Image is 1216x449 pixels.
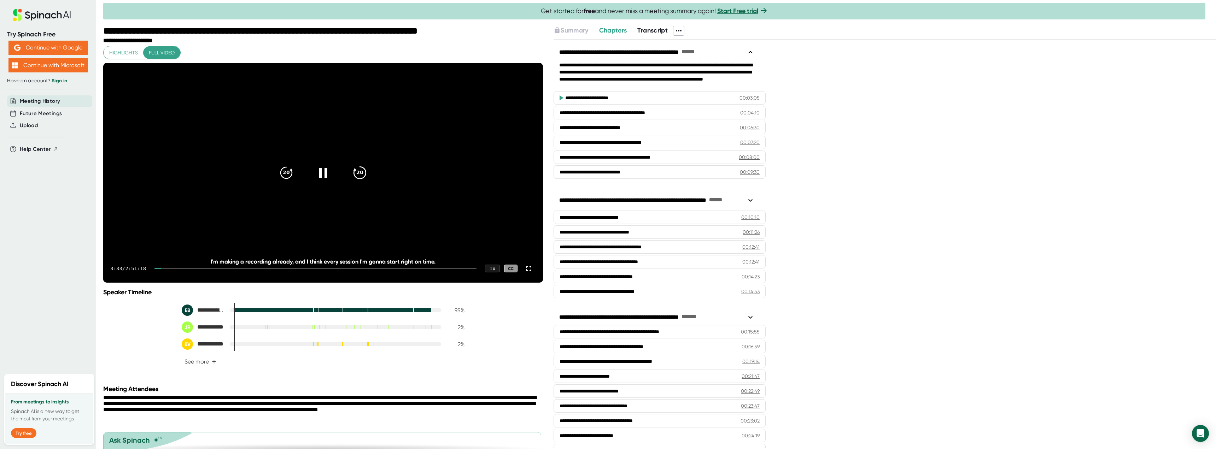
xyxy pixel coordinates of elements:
div: BV [182,338,193,350]
div: 95 % [447,307,464,314]
button: Summary [554,26,588,35]
h2: Discover Spinach AI [11,379,69,389]
div: 00:15:55 [741,328,760,335]
div: 00:12:41 [742,243,760,250]
button: See more+ [182,355,219,368]
div: 00:12:41 [742,258,760,265]
span: Chapters [599,26,627,34]
div: 00:16:59 [742,343,760,350]
div: 1 x [485,265,500,272]
div: Brian Vaddan [182,338,224,350]
div: 00:03:05 [739,94,760,101]
button: Highlights [104,46,144,59]
div: 00:21:47 [742,373,760,380]
button: Continue with Microsoft [8,58,88,72]
img: Aehbyd4JwY73AAAAAElFTkSuQmCC [14,45,21,51]
button: Help Center [20,145,58,153]
div: Open Intercom Messenger [1192,425,1209,442]
div: I'm making a recording already, and I think every session I'm gonna start right on time. [147,258,499,265]
span: Highlights [109,48,138,57]
button: Transcript [637,26,668,35]
div: Ask Spinach [109,436,150,444]
div: Have an account? [7,78,89,84]
button: Future Meetings [20,110,62,118]
button: Upload [20,122,38,130]
div: Speaker Timeline [103,288,543,296]
div: 2 % [447,341,464,348]
div: 00:11:26 [743,229,760,236]
div: 00:14:23 [742,273,760,280]
div: 2 % [447,324,464,331]
div: CC [504,265,518,273]
span: Help Center [20,145,51,153]
span: Get started for and never miss a meeting summary again! [541,7,768,15]
h3: From meetings to insights [11,399,87,405]
p: Spinach AI is a new way to get the most from your meetings [11,408,87,423]
button: Continue with Google [8,41,88,55]
div: 00:09:30 [740,169,760,176]
div: 00:24:19 [742,432,760,439]
div: Try Spinach Free [7,30,89,39]
div: 00:07:20 [740,139,760,146]
button: Chapters [599,26,627,35]
button: Try free [11,428,36,438]
div: 3:33 / 2:51:18 [110,266,146,271]
b: free [584,7,595,15]
div: 00:08:00 [739,154,760,161]
button: Meeting History [20,97,60,105]
span: Summary [561,26,588,34]
div: Meeting Attendees [103,385,545,393]
div: 00:04:10 [740,109,760,116]
div: 00:23:47 [741,402,760,409]
span: Full video [149,48,175,57]
div: 00:22:49 [741,388,760,395]
span: + [212,359,216,365]
div: 00:23:02 [741,417,760,424]
div: Edward Bodmer [182,305,224,316]
a: Start Free trial [717,7,758,15]
div: JR [182,321,193,333]
div: 00:14:53 [741,288,760,295]
div: 00:19:14 [742,358,760,365]
button: Full video [143,46,180,59]
div: Jash Rughani [182,321,224,333]
span: Transcript [637,26,668,34]
div: EB [182,305,193,316]
a: Sign in [52,78,67,84]
div: 00:10:10 [741,214,760,221]
div: 00:06:30 [740,124,760,131]
div: Upgrade to access [554,26,599,36]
